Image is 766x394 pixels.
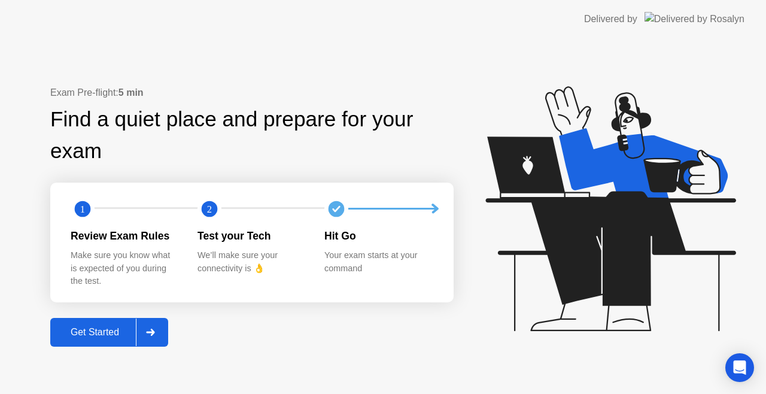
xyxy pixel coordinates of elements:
[207,203,212,214] text: 2
[324,228,432,244] div: Hit Go
[197,249,305,275] div: We’ll make sure your connectivity is 👌
[71,228,178,244] div: Review Exam Rules
[54,327,136,338] div: Get Started
[725,353,754,382] div: Open Intercom Messenger
[584,12,637,26] div: Delivered by
[50,86,454,100] div: Exam Pre-flight:
[118,87,144,98] b: 5 min
[324,249,432,275] div: Your exam starts at your command
[645,12,744,26] img: Delivered by Rosalyn
[197,228,305,244] div: Test your Tech
[50,104,454,167] div: Find a quiet place and prepare for your exam
[50,318,168,347] button: Get Started
[80,203,85,214] text: 1
[71,249,178,288] div: Make sure you know what is expected of you during the test.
